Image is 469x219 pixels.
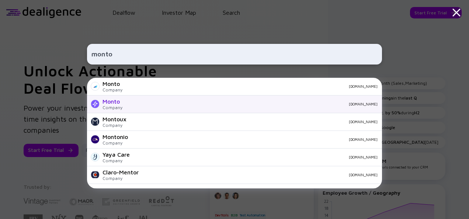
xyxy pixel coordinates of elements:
[128,102,378,106] div: [DOMAIN_NAME]
[134,137,378,142] div: [DOMAIN_NAME]
[103,175,139,181] div: Company
[132,119,378,124] div: [DOMAIN_NAME]
[103,187,131,193] div: Dust Moto
[103,116,126,122] div: Montoux
[103,122,126,128] div: Company
[103,140,128,146] div: Company
[145,173,378,177] div: [DOMAIN_NAME]
[103,151,130,158] div: Yaya Care
[103,133,128,140] div: Montonio
[103,98,122,105] div: Monto
[91,48,378,61] input: Search Company or Investor...
[103,169,139,175] div: Claro-Mentor
[128,84,378,88] div: [DOMAIN_NAME]
[103,105,122,110] div: Company
[103,158,130,163] div: Company
[136,155,378,159] div: [DOMAIN_NAME]
[103,87,122,93] div: Company
[103,80,122,87] div: Monto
